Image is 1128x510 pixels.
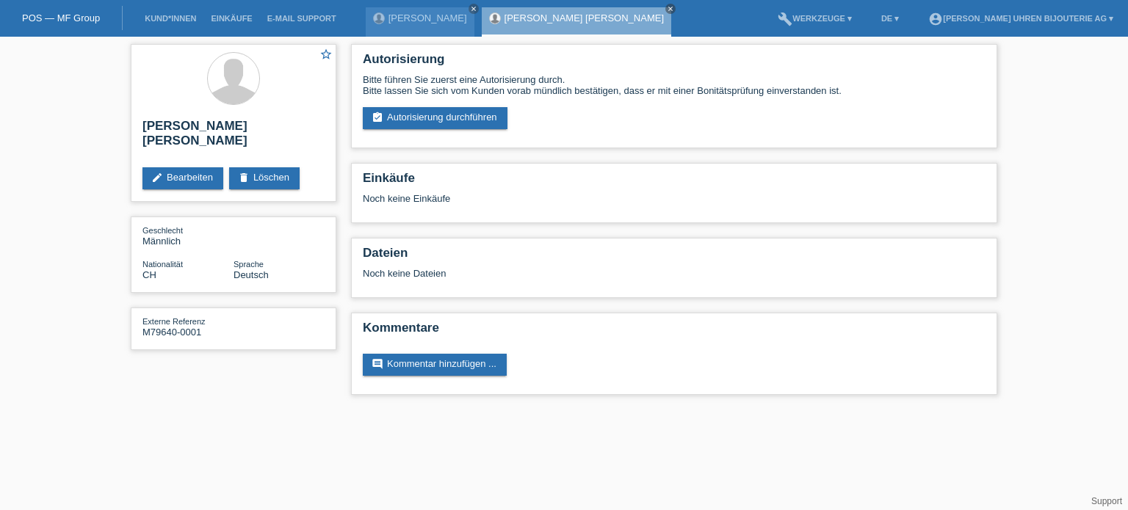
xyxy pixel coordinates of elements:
span: Externe Referenz [142,317,206,326]
span: Nationalität [142,260,183,269]
a: assignment_turned_inAutorisierung durchführen [363,107,507,129]
a: Support [1091,496,1122,506]
span: Geschlecht [142,226,183,235]
a: editBearbeiten [142,167,223,189]
i: edit [151,172,163,183]
a: close [665,4,676,14]
i: delete [238,172,250,183]
i: close [667,5,674,12]
i: comment [372,358,383,370]
h2: Einkäufe [363,171,986,193]
a: [PERSON_NAME] [PERSON_NAME] [505,12,664,23]
h2: Kommentare [363,321,986,343]
i: assignment_turned_in [372,112,383,123]
a: E-Mail Support [260,14,344,23]
h2: Dateien [363,246,986,268]
i: account_circle [928,12,943,26]
span: Schweiz [142,269,156,280]
a: buildWerkzeuge ▾ [770,14,859,23]
div: Noch keine Einkäufe [363,193,986,215]
div: Bitte führen Sie zuerst eine Autorisierung durch. Bitte lassen Sie sich vom Kunden vorab mündlich... [363,74,986,96]
a: Einkäufe [203,14,259,23]
a: [PERSON_NAME] [388,12,467,23]
a: close [469,4,479,14]
i: close [470,5,477,12]
a: POS — MF Group [22,12,100,23]
a: DE ▾ [874,14,906,23]
span: Sprache [234,260,264,269]
div: M79640-0001 [142,316,234,338]
div: Noch keine Dateien [363,268,811,279]
a: star_border [319,48,333,63]
h2: Autorisierung [363,52,986,74]
h2: [PERSON_NAME] [PERSON_NAME] [142,119,325,156]
i: build [778,12,792,26]
a: commentKommentar hinzufügen ... [363,354,507,376]
a: Kund*innen [137,14,203,23]
a: deleteLöschen [229,167,300,189]
span: Deutsch [234,269,269,280]
div: Männlich [142,225,234,247]
i: star_border [319,48,333,61]
a: account_circle[PERSON_NAME] Uhren Bijouterie AG ▾ [921,14,1121,23]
